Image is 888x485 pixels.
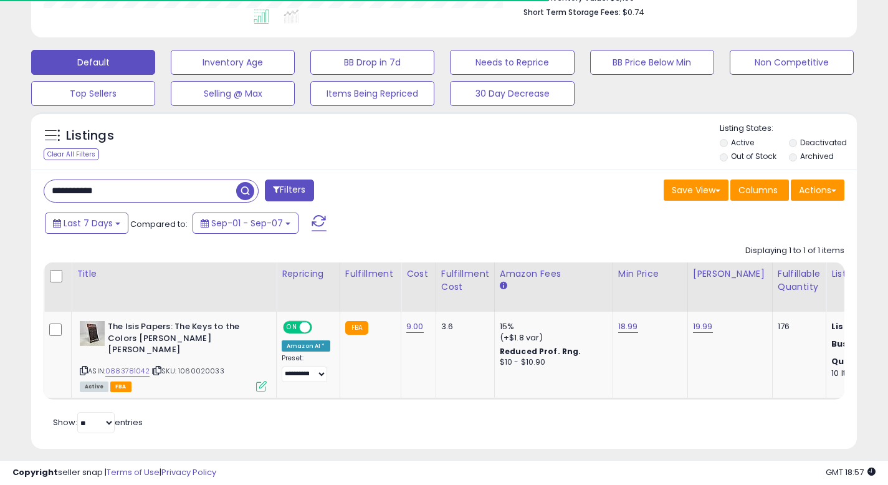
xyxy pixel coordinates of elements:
span: $0.74 [623,6,644,18]
b: Listed Price: [831,320,888,332]
div: Fulfillable Quantity [778,267,821,294]
small: Amazon Fees. [500,281,507,292]
button: 30 Day Decrease [450,81,574,106]
button: Default [31,50,155,75]
span: Last 7 Days [64,217,113,229]
img: 41cMfoUSpDL._SL40_.jpg [80,321,105,346]
button: BB Drop in 7d [310,50,434,75]
div: Displaying 1 to 1 of 1 items [745,245,844,257]
div: Fulfillment [345,267,396,281]
div: Amazon AI * [282,340,330,352]
div: 3.6 [441,321,485,332]
div: Min Price [618,267,682,281]
span: ON [284,322,300,333]
div: Repricing [282,267,335,281]
div: Amazon Fees [500,267,608,281]
a: Privacy Policy [161,466,216,478]
span: Sep-01 - Sep-07 [211,217,283,229]
button: Non Competitive [730,50,854,75]
span: OFF [310,322,330,333]
span: All listings currently available for purchase on Amazon [80,382,108,392]
div: Title [77,267,271,281]
span: Compared to: [130,218,188,230]
button: BB Price Below Min [590,50,714,75]
div: [PERSON_NAME] [693,267,767,281]
a: 9.00 [406,320,424,333]
button: Selling @ Max [171,81,295,106]
button: Save View [664,180,728,201]
label: Active [731,137,754,148]
button: Needs to Reprice [450,50,574,75]
h5: Listings [66,127,114,145]
a: 0883781042 [105,366,150,377]
div: seller snap | | [12,467,216,479]
div: Preset: [282,354,330,382]
a: 18.99 [618,320,638,333]
label: Out of Stock [731,151,776,161]
button: Filters [265,180,313,201]
button: Sep-01 - Sep-07 [193,213,298,234]
strong: Copyright [12,466,58,478]
span: 2025-09-15 18:57 GMT [826,466,876,478]
b: Short Term Storage Fees: [523,7,621,17]
button: Last 7 Days [45,213,128,234]
div: Cost [406,267,431,281]
div: 176 [778,321,816,332]
div: 15% [500,321,603,332]
div: (+$1.8 var) [500,332,603,343]
p: Listing States: [720,123,857,135]
button: Actions [791,180,844,201]
span: | SKU: 1060020033 [151,366,224,376]
a: Terms of Use [107,466,160,478]
div: Clear All Filters [44,148,99,160]
span: Columns [738,184,778,196]
div: $10 - $10.90 [500,357,603,368]
span: Show: entries [53,416,143,428]
b: The Isis Papers: The Keys to the Colors [PERSON_NAME] [PERSON_NAME] [108,321,259,359]
span: FBA [110,382,131,392]
label: Archived [800,151,834,161]
b: Reduced Prof. Rng. [500,346,581,357]
a: 19.99 [693,320,713,333]
button: Columns [730,180,789,201]
small: FBA [345,321,368,335]
button: Inventory Age [171,50,295,75]
button: Top Sellers [31,81,155,106]
button: Items Being Repriced [310,81,434,106]
label: Deactivated [800,137,847,148]
div: Fulfillment Cost [441,267,489,294]
div: ASIN: [80,321,267,390]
